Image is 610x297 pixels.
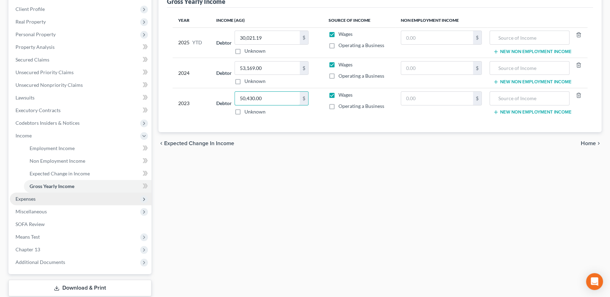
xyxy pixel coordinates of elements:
span: Employment Income [30,145,75,151]
button: New Non Employment Income [493,109,572,115]
div: $ [300,31,308,44]
i: chevron_left [158,141,164,146]
span: Operating a Business [338,103,384,109]
span: Chapter 13 [15,246,40,252]
button: New Non Employment Income [493,49,572,54]
a: Lawsuits [10,91,151,104]
input: Source of Income [493,31,565,44]
a: Expected Change in Income [24,167,151,180]
input: Source of Income [493,62,565,75]
span: Secured Claims [15,57,49,63]
span: Means Test [15,234,40,240]
span: SOFA Review [15,221,45,227]
i: chevron_right [596,141,602,146]
div: $ [473,62,481,75]
span: Operating a Business [338,73,384,79]
span: Non Employment Income [30,158,85,164]
button: chevron_left Expected Change in Income [158,141,234,146]
a: Download & Print [8,280,151,296]
div: 2024 [178,61,205,85]
span: Real Property [15,19,46,25]
span: Client Profile [15,6,45,12]
div: $ [473,92,481,105]
span: Gross Yearly Income [30,183,74,189]
div: $ [300,62,308,75]
span: Wages [338,62,353,67]
label: Unknown [244,78,266,85]
a: Secured Claims [10,53,151,66]
input: Source of Income [493,92,565,105]
a: Non Employment Income [24,155,151,167]
div: $ [300,92,308,105]
span: Additional Documents [15,259,65,265]
th: Source of Income [323,13,396,27]
span: Income [15,133,32,138]
input: 0.00 [401,62,473,75]
span: Unsecured Priority Claims [15,69,74,75]
span: Expenses [15,196,36,202]
div: $ [473,31,481,44]
button: New Non Employment Income [493,79,572,85]
a: Gross Yearly Income [24,180,151,193]
span: Miscellaneous [15,208,47,214]
a: Employment Income [24,142,151,155]
a: Unsecured Nonpriority Claims [10,79,151,91]
th: Year [173,13,211,27]
button: Home chevron_right [581,141,602,146]
span: YTD [192,39,202,46]
div: Open Intercom Messenger [586,273,603,290]
th: Non Employment Income [395,13,587,27]
span: Expected Change in Income [164,141,234,146]
span: Wages [338,31,353,37]
span: Lawsuits [15,95,35,101]
span: Executory Contracts [15,107,61,113]
span: Personal Property [15,31,56,37]
a: Unsecured Priority Claims [10,66,151,79]
a: Executory Contracts [10,104,151,117]
label: Unknown [244,47,266,54]
th: Income (AGI) [211,13,323,27]
label: Debtor [216,39,232,46]
span: Property Analysis [15,44,55,50]
span: Expected Change in Income [30,170,90,176]
input: 0.00 [401,92,473,105]
input: 0.00 [235,92,300,105]
span: Wages [338,92,353,98]
label: Unknown [244,108,266,115]
label: Debtor [216,99,232,107]
input: 0.00 [401,31,473,44]
span: Operating a Business [338,42,384,48]
a: Property Analysis [10,41,151,53]
span: Codebtors Insiders & Notices [15,120,80,126]
a: SOFA Review [10,218,151,231]
div: 2025 [178,31,205,54]
span: Home [581,141,596,146]
input: 0.00 [235,31,300,44]
div: 2023 [178,91,205,115]
label: Debtor [216,69,232,77]
input: 0.00 [235,62,300,75]
span: Unsecured Nonpriority Claims [15,82,83,88]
